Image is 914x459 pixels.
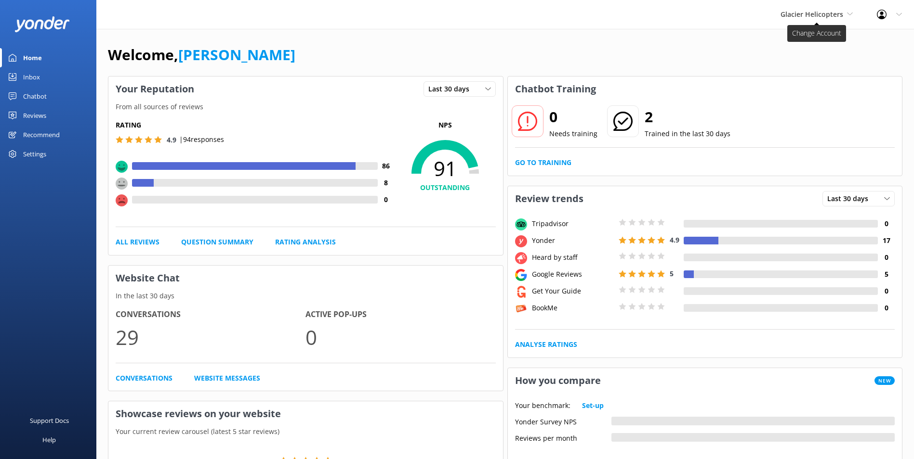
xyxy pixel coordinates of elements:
[395,182,496,193] h4: OUTSTANDING
[670,269,674,278] span: 5
[23,87,47,106] div: Chatbot
[515,339,577,350] a: Analyse Ratings
[878,235,895,246] h4: 17
[108,401,503,426] h3: Showcase reviews on your website
[378,178,395,188] h4: 8
[116,120,395,130] h5: Rating
[878,269,895,280] h4: 5
[395,156,496,180] span: 91
[167,135,176,144] span: 4.9
[116,321,305,353] p: 29
[781,10,843,19] span: Glacier Helicopters
[582,400,604,411] a: Set-up
[108,102,503,112] p: From all sources of reviews
[116,237,159,247] a: All Reviews
[275,237,336,247] a: Rating Analysis
[178,45,295,64] a: [PERSON_NAME]
[549,105,597,128] h2: 0
[23,144,46,164] div: Settings
[515,157,571,168] a: Go to Training
[549,128,597,139] p: Needs training
[515,417,611,425] div: Yonder Survey NPS
[670,235,679,244] span: 4.9
[508,76,603,102] h3: Chatbot Training
[395,120,496,130] p: NPS
[108,43,295,66] h1: Welcome,
[378,194,395,205] h4: 0
[108,266,503,291] h3: Website Chat
[508,186,591,211] h3: Review trends
[530,252,616,263] div: Heard by staff
[878,303,895,313] h4: 0
[515,400,570,411] p: Your benchmark:
[108,76,201,102] h3: Your Reputation
[508,368,608,393] h3: How you compare
[530,303,616,313] div: BookMe
[116,373,172,383] a: Conversations
[530,269,616,280] div: Google Reviews
[530,218,616,229] div: Tripadvisor
[42,430,56,449] div: Help
[116,308,305,321] h4: Conversations
[181,237,253,247] a: Question Summary
[14,16,70,32] img: yonder-white-logo.png
[878,286,895,296] h4: 0
[305,321,495,353] p: 0
[530,286,616,296] div: Get Your Guide
[645,128,730,139] p: Trained in the last 30 days
[827,193,874,204] span: Last 30 days
[30,411,69,430] div: Support Docs
[874,376,895,385] span: New
[179,134,224,145] p: | 94 responses
[378,161,395,171] h4: 86
[428,84,475,94] span: Last 30 days
[305,308,495,321] h4: Active Pop-ups
[108,291,503,301] p: In the last 30 days
[878,218,895,229] h4: 0
[515,433,611,442] div: Reviews per month
[530,235,616,246] div: Yonder
[878,252,895,263] h4: 0
[108,426,503,437] p: Your current review carousel (latest 5 star reviews)
[23,125,60,144] div: Recommend
[23,48,42,67] div: Home
[23,106,46,125] div: Reviews
[194,373,260,383] a: Website Messages
[23,67,40,87] div: Inbox
[645,105,730,128] h2: 2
